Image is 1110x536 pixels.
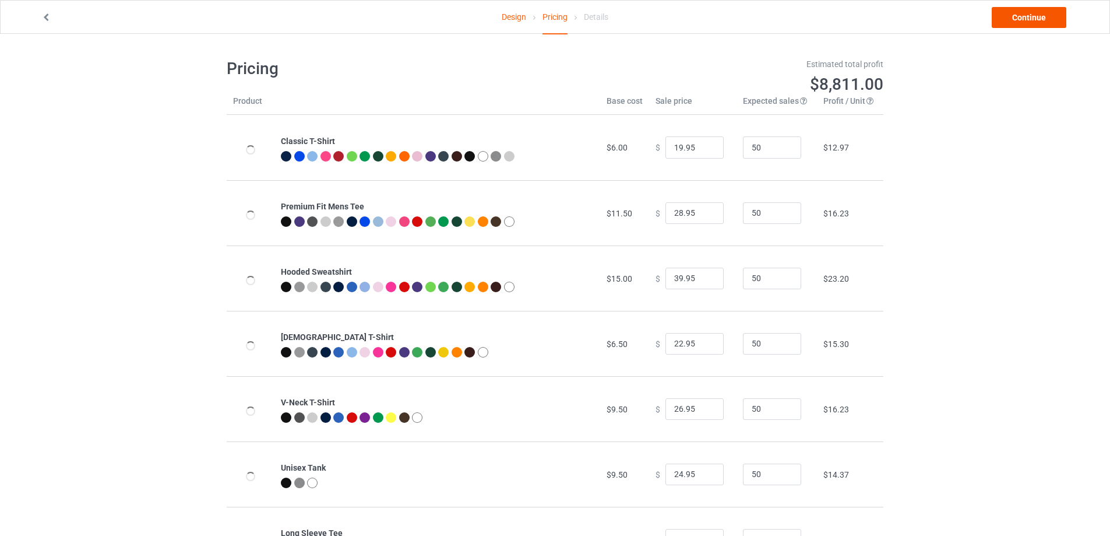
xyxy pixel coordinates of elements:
[656,404,660,414] span: $
[737,95,817,115] th: Expected sales
[810,75,883,94] span: $8,811.00
[584,1,608,33] div: Details
[281,332,394,342] b: [DEMOGRAPHIC_DATA] T-Shirt
[563,58,884,70] div: Estimated total profit
[656,274,660,283] span: $
[823,274,849,283] span: $23.20
[817,95,883,115] th: Profit / Unit
[281,136,335,146] b: Classic T-Shirt
[281,202,364,211] b: Premium Fit Mens Tee
[607,339,628,349] span: $6.50
[656,470,660,479] span: $
[607,209,632,218] span: $11.50
[823,405,849,414] span: $16.23
[600,95,649,115] th: Base cost
[823,143,849,152] span: $12.97
[607,405,628,414] span: $9.50
[227,95,274,115] th: Product
[281,267,352,276] b: Hooded Sweatshirt
[607,470,628,479] span: $9.50
[607,274,632,283] span: $15.00
[542,1,568,34] div: Pricing
[227,58,547,79] h1: Pricing
[491,151,501,162] img: heather_texture.png
[281,463,326,472] b: Unisex Tank
[502,1,526,33] a: Design
[294,478,305,488] img: heather_texture.png
[656,208,660,218] span: $
[607,143,628,152] span: $6.00
[823,470,849,479] span: $14.37
[649,95,737,115] th: Sale price
[656,143,660,152] span: $
[992,7,1066,28] a: Continue
[823,339,849,349] span: $15.30
[281,398,335,407] b: V-Neck T-Shirt
[823,209,849,218] span: $16.23
[333,216,344,227] img: heather_texture.png
[656,339,660,348] span: $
